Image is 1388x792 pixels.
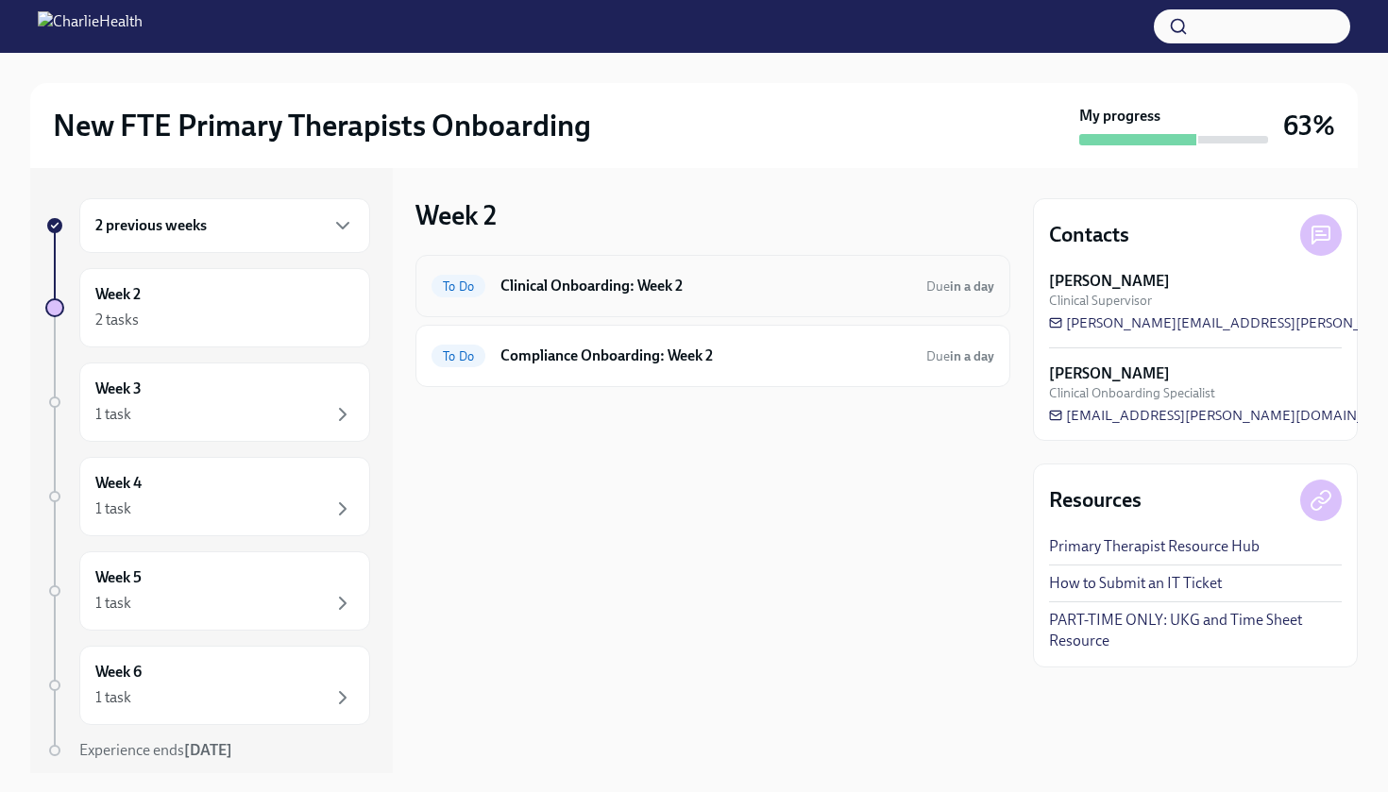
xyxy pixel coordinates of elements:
[95,310,139,330] div: 2 tasks
[926,347,994,365] span: August 30th, 2025 10:00
[415,198,497,232] h3: Week 2
[950,348,994,364] strong: in a day
[95,593,131,614] div: 1 task
[45,362,370,442] a: Week 31 task
[95,473,142,494] h6: Week 4
[45,646,370,725] a: Week 61 task
[53,107,591,144] h2: New FTE Primary Therapists Onboarding
[500,276,911,296] h6: Clinical Onboarding: Week 2
[1049,271,1170,292] strong: [PERSON_NAME]
[926,278,994,295] span: Due
[95,687,131,708] div: 1 task
[95,662,142,682] h6: Week 6
[45,457,370,536] a: Week 41 task
[1049,536,1260,557] a: Primary Therapist Resource Hub
[1049,384,1215,402] span: Clinical Onboarding Specialist
[38,11,143,42] img: CharlieHealth
[1049,573,1222,594] a: How to Submit an IT Ticket
[45,551,370,631] a: Week 51 task
[79,741,232,759] span: Experience ends
[79,198,370,253] div: 2 previous weeks
[1049,610,1342,651] a: PART-TIME ONLY: UKG and Time Sheet Resource
[950,278,994,295] strong: in a day
[432,349,485,363] span: To Do
[926,278,994,295] span: August 30th, 2025 10:00
[1049,363,1170,384] strong: [PERSON_NAME]
[1283,109,1335,143] h3: 63%
[1049,486,1142,514] h4: Resources
[95,215,207,236] h6: 2 previous weeks
[432,271,994,301] a: To DoClinical Onboarding: Week 2Duein a day
[184,741,232,759] strong: [DATE]
[95,567,142,588] h6: Week 5
[95,379,142,399] h6: Week 3
[432,279,485,294] span: To Do
[926,348,994,364] span: Due
[500,345,911,366] h6: Compliance Onboarding: Week 2
[95,498,131,519] div: 1 task
[1079,106,1160,126] strong: My progress
[95,404,131,425] div: 1 task
[1049,221,1129,249] h4: Contacts
[432,341,994,371] a: To DoCompliance Onboarding: Week 2Duein a day
[1049,292,1152,310] span: Clinical Supervisor
[95,284,141,305] h6: Week 2
[45,268,370,347] a: Week 22 tasks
